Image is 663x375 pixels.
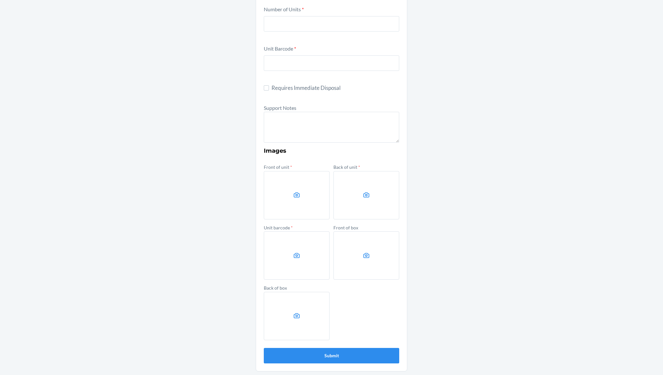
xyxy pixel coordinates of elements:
label: Number of Units [264,6,304,12]
label: Front of unit [264,164,292,170]
label: Support Notes [264,105,296,111]
h3: Images [264,147,399,155]
button: Submit [264,348,399,363]
label: Front of box [333,225,358,230]
label: Back of unit [333,164,360,170]
label: Unit Barcode [264,45,296,52]
label: Unit barcode [264,225,293,230]
input: Requires Immediate Disposal [264,85,269,91]
label: Back of box [264,285,287,291]
span: Requires Immediate Disposal [272,84,399,92]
